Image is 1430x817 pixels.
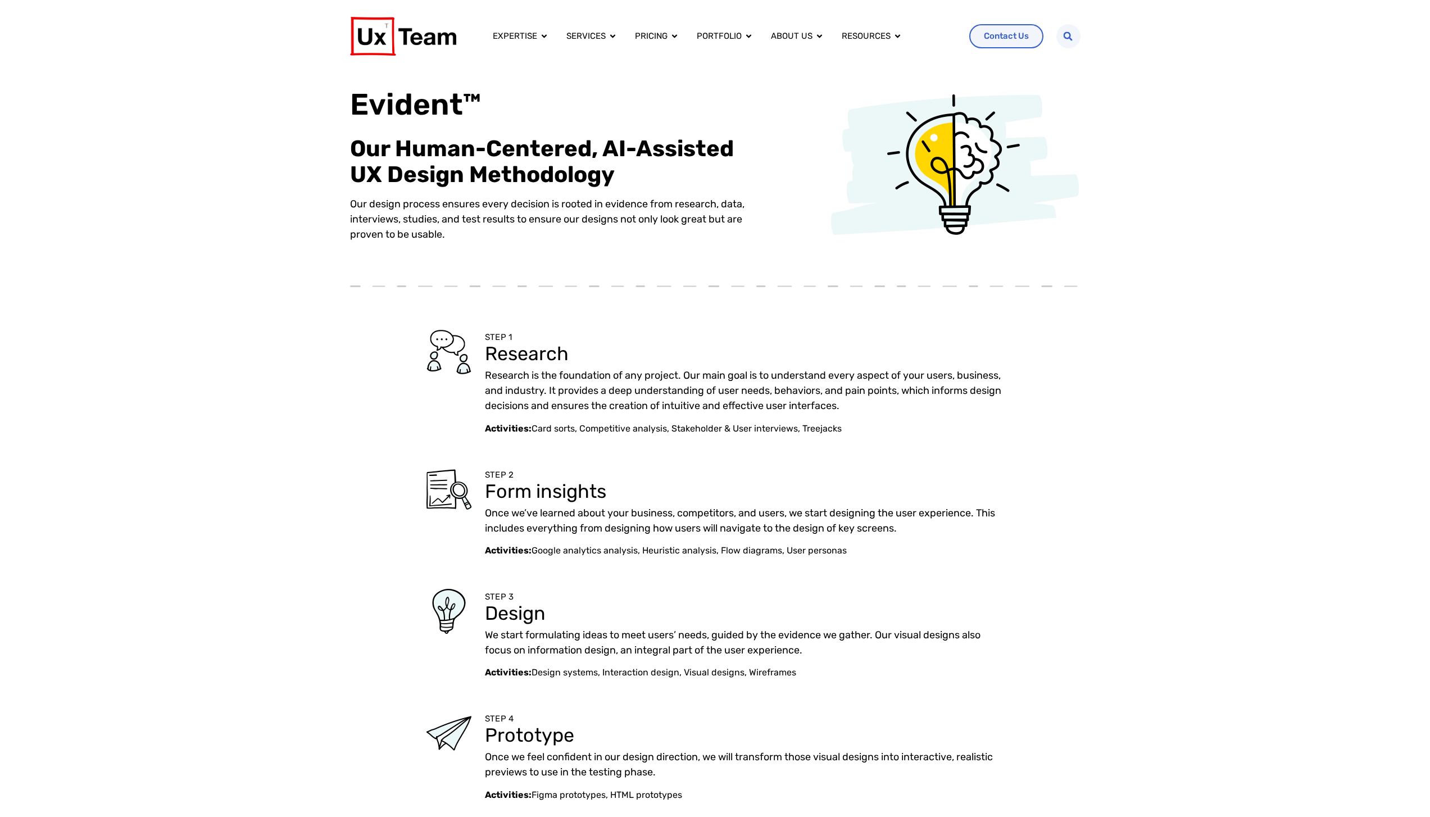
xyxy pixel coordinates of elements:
[485,714,514,724] span: STEP 4
[485,750,1004,780] p: Once we feel confident in our design direction, we will transform those visual designs into inter...
[485,545,532,556] strong: Activities:
[485,788,1004,802] p: Figma prototypes, HTML prototypes
[350,86,766,122] h1: Evident™
[484,25,960,47] nav: Menu
[485,628,1004,658] p: We start formulating ideas to meet users’ needs, guided by the evidence we gather. Our visual des...
[635,30,668,43] a: Pricing
[969,24,1043,48] a: Contact Us
[485,470,514,480] span: STEP 2
[484,25,960,47] div: Menu Toggle
[485,789,532,800] strong: Activities:
[485,332,512,342] span: STEP 1
[485,368,1004,414] p: Research is the foundation of any project. Our main goal is to understand every aspect of your us...
[485,422,1004,435] p: Card sorts, Competitive analysis, Stakeholder & User interviews, Treejacks
[566,30,606,43] a: Services
[842,30,891,43] a: Resources
[1056,24,1081,48] div: Search
[485,544,1004,557] p: Google analytics analysis, Heuristic analysis, Flow diagrams, User personas
[485,482,1004,501] h3: Form insights
[485,667,532,678] strong: Activities:
[485,423,532,434] strong: Activities:
[350,136,766,188] h2: Our Human-Centered, AI-Assisted UX Design Methodology
[485,726,1004,745] h3: Prototype
[771,30,812,43] a: About us
[350,197,766,242] p: Our design process ensures every decision is rooted in evidence from research, data, interviews, ...
[485,604,1004,623] h3: Design
[493,30,537,43] a: Expertise
[485,666,1004,679] p: Design systems, Interaction design, Visual designs, Wireframes
[984,32,1029,40] span: Contact Us
[697,30,742,43] a: Portfolio
[485,344,1004,364] h3: Research
[350,17,456,56] img: UX Team Logo
[485,592,514,602] span: STEP 3
[485,506,1004,536] p: Once we’ve learned about your business, competitors, and users, we start designing the user exper...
